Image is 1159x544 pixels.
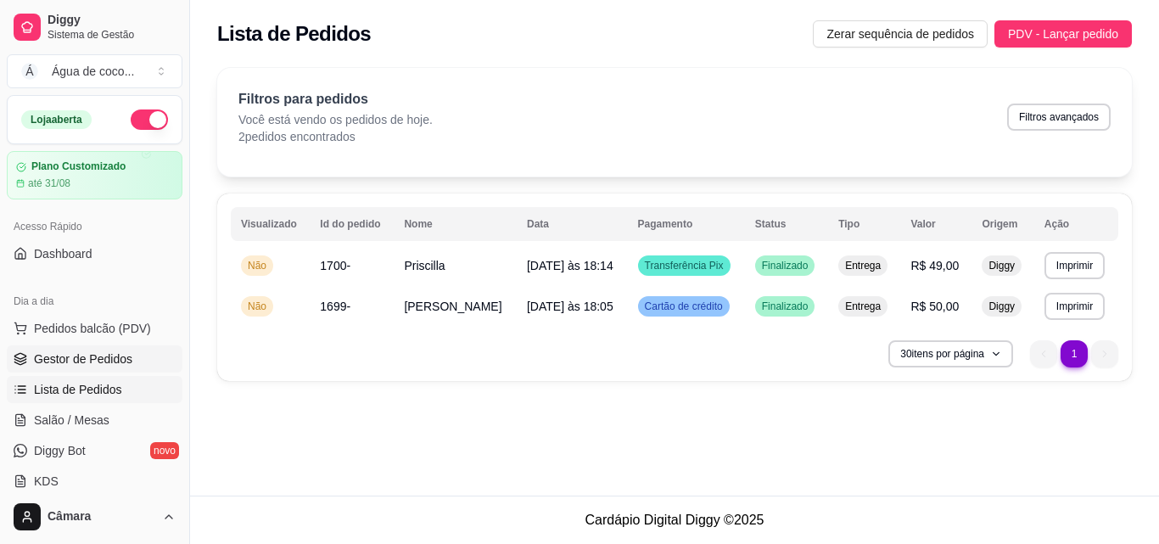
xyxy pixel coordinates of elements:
[404,259,445,272] span: Priscilla
[48,509,155,524] span: Câmara
[7,7,182,48] a: DiggySistema de Gestão
[190,496,1159,544] footer: Cardápio Digital Diggy © 2025
[48,13,176,28] span: Diggy
[52,63,134,80] div: Água de coco ...
[7,288,182,315] div: Dia a dia
[759,300,812,313] span: Finalizado
[34,442,86,459] span: Diggy Bot
[244,300,270,313] span: Não
[641,259,727,272] span: Transferência Pix
[320,300,350,313] span: 1699-
[517,207,628,241] th: Data
[131,109,168,130] button: Alterar Status
[320,259,350,272] span: 1700-
[34,245,92,262] span: Dashboard
[641,300,726,313] span: Cartão de crédito
[1034,207,1118,241] th: Ação
[34,320,151,337] span: Pedidos balcão (PDV)
[1044,252,1105,279] button: Imprimir
[48,28,176,42] span: Sistema de Gestão
[971,207,1033,241] th: Origem
[1044,293,1105,320] button: Imprimir
[1007,104,1111,131] button: Filtros avançados
[813,20,988,48] button: Zerar sequência de pedidos
[1061,340,1088,367] li: pagination item 1 active
[231,207,310,241] th: Visualizado
[7,376,182,403] a: Lista de Pedidos
[21,110,92,129] div: Loja aberta
[826,25,974,43] span: Zerar sequência de pedidos
[34,381,122,398] span: Lista de Pedidos
[7,151,182,199] a: Plano Customizadoaté 31/08
[244,259,270,272] span: Não
[7,54,182,88] button: Select a team
[7,437,182,464] a: Diggy Botnovo
[7,240,182,267] a: Dashboard
[1008,25,1118,43] span: PDV - Lançar pedido
[745,207,828,241] th: Status
[217,20,371,48] h2: Lista de Pedidos
[1022,332,1127,376] nav: pagination navigation
[759,259,812,272] span: Finalizado
[888,340,1013,367] button: 30itens por página
[527,259,613,272] span: [DATE] às 18:14
[910,259,959,272] span: R$ 49,00
[628,207,745,241] th: Pagamento
[842,300,884,313] span: Entrega
[7,315,182,342] button: Pedidos balcão (PDV)
[985,259,1018,272] span: Diggy
[7,345,182,373] a: Gestor de Pedidos
[7,468,182,495] a: KDS
[7,407,182,434] a: Salão / Mesas
[310,207,394,241] th: Id do pedido
[900,207,971,241] th: Valor
[910,300,959,313] span: R$ 50,00
[34,351,132,367] span: Gestor de Pedidos
[404,300,501,313] span: [PERSON_NAME]
[994,20,1132,48] button: PDV - Lançar pedido
[394,207,517,241] th: Nome
[238,89,433,109] p: Filtros para pedidos
[238,111,433,128] p: Você está vendo os pedidos de hoje.
[7,213,182,240] div: Acesso Rápido
[238,128,433,145] p: 2 pedidos encontrados
[28,177,70,190] article: até 31/08
[31,160,126,173] article: Plano Customizado
[34,412,109,429] span: Salão / Mesas
[34,473,59,490] span: KDS
[985,300,1018,313] span: Diggy
[7,496,182,537] button: Câmara
[842,259,884,272] span: Entrega
[527,300,613,313] span: [DATE] às 18:05
[21,63,38,80] span: Á
[828,207,900,241] th: Tipo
